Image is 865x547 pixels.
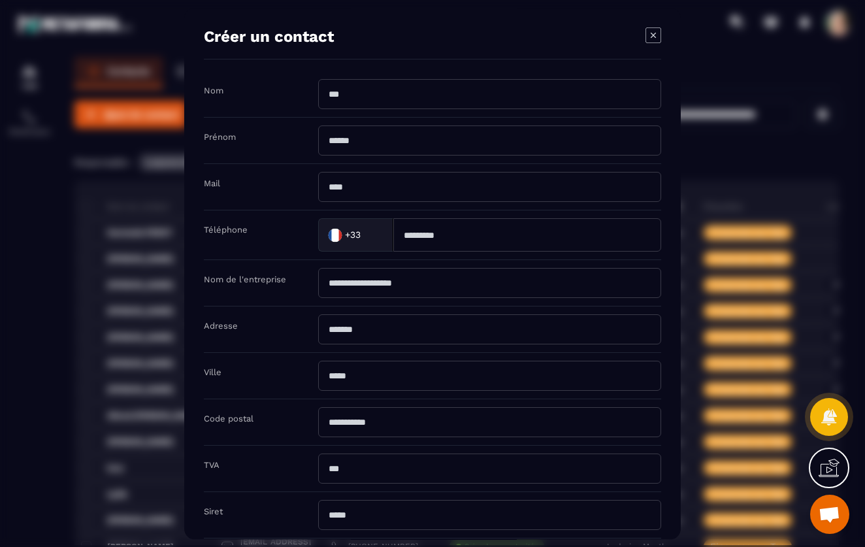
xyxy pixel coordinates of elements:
label: Code postal [204,414,253,423]
img: Country Flag [322,222,348,248]
label: Prénom [204,132,236,142]
label: Ville [204,367,221,377]
div: Search for option [318,218,393,252]
label: Adresse [204,321,238,331]
label: Nom [204,86,223,95]
span: +33 [345,229,361,242]
label: Mail [204,178,220,188]
div: Ouvrir le chat [810,495,849,534]
input: Search for option [363,225,380,244]
label: Téléphone [204,225,248,235]
h4: Créer un contact [204,27,334,46]
label: Nom de l'entreprise [204,274,286,284]
label: Siret [204,506,223,516]
label: TVA [204,460,220,470]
